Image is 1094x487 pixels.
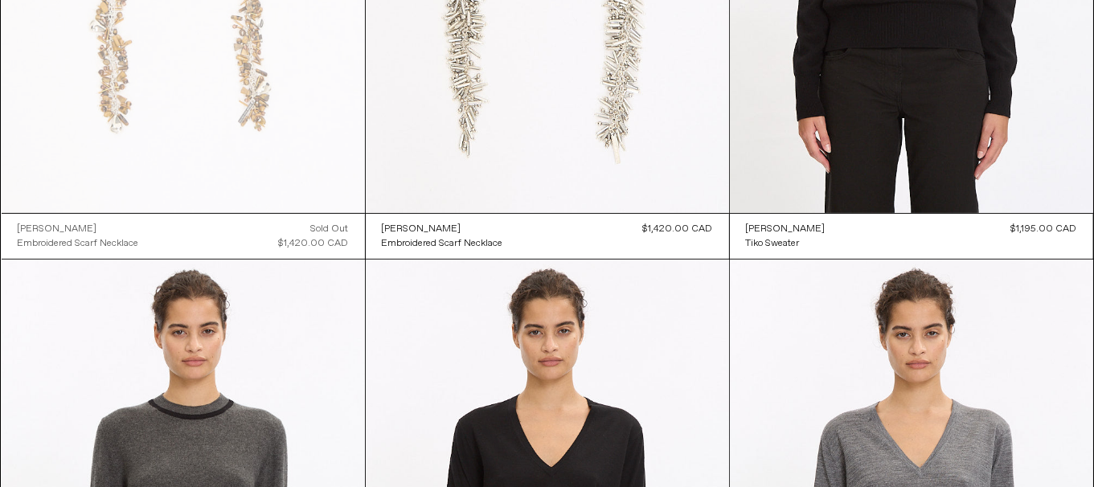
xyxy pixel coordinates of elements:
[746,223,826,236] div: [PERSON_NAME]
[311,222,349,236] div: Sold out
[746,236,826,251] a: Tiko Sweater
[18,236,139,251] a: Embroidered Scarf Necklace
[18,222,139,236] a: [PERSON_NAME]
[746,222,826,236] a: [PERSON_NAME]
[279,236,349,251] div: $1,420.00 CAD
[18,237,139,251] div: Embroidered Scarf Necklace
[382,223,461,236] div: [PERSON_NAME]
[382,237,503,251] div: Embroidered Scarf Necklace
[18,223,97,236] div: [PERSON_NAME]
[1011,222,1077,236] div: $1,195.00 CAD
[746,237,800,251] div: Tiko Sweater
[382,236,503,251] a: Embroidered Scarf Necklace
[382,222,503,236] a: [PERSON_NAME]
[643,222,713,236] div: $1,420.00 CAD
